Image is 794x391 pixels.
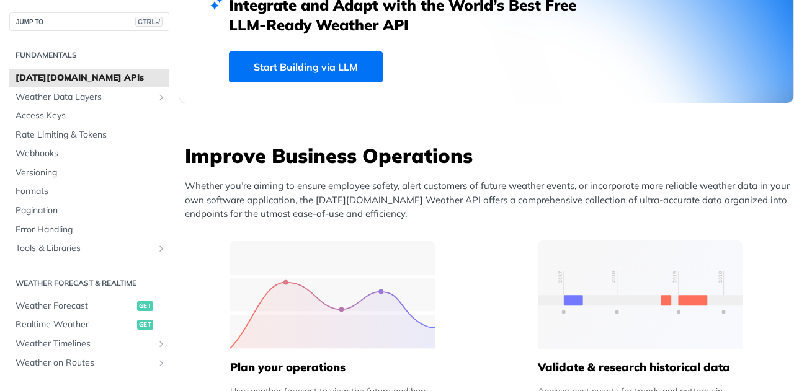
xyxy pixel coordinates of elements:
h5: Validate & research historical data [538,360,743,375]
button: Show subpages for Weather Timelines [156,339,166,349]
a: Formats [9,182,169,201]
span: Weather Timelines [16,338,153,350]
p: Whether you’re aiming to ensure employee safety, alert customers of future weather events, or inc... [185,179,794,221]
span: Versioning [16,167,166,179]
a: Start Building via LLM [229,51,383,82]
a: Error Handling [9,221,169,239]
span: Webhooks [16,147,166,160]
span: Error Handling [16,224,166,236]
a: Weather on RoutesShow subpages for Weather on Routes [9,354,169,372]
a: Versioning [9,164,169,182]
button: Show subpages for Weather on Routes [156,358,166,368]
a: Pagination [9,201,169,220]
span: Pagination [16,204,166,217]
button: JUMP TOCTRL-/ [9,12,169,31]
span: get [137,320,153,330]
a: Tools & LibrariesShow subpages for Tools & Libraries [9,239,169,258]
span: Realtime Weather [16,319,134,331]
span: Weather Forecast [16,300,134,312]
span: CTRL-/ [135,17,163,27]
a: Access Keys [9,107,169,125]
span: Rate Limiting & Tokens [16,129,166,141]
span: Weather Data Layers [16,91,153,103]
button: Show subpages for Weather Data Layers [156,92,166,102]
h2: Fundamentals [9,50,169,61]
img: 13d7ca0-group-496-2.svg [538,240,743,349]
a: Weather Forecastget [9,297,169,315]
span: Formats [16,185,166,198]
button: Show subpages for Tools & Libraries [156,244,166,253]
a: Rate Limiting & Tokens [9,126,169,144]
span: get [137,301,153,311]
a: Realtime Weatherget [9,315,169,334]
a: [DATE][DOMAIN_NAME] APIs [9,69,169,87]
h5: Plan your operations [230,360,435,375]
span: Access Keys [16,110,166,122]
h3: Improve Business Operations [185,142,794,169]
a: Weather TimelinesShow subpages for Weather Timelines [9,335,169,353]
a: Weather Data LayersShow subpages for Weather Data Layers [9,88,169,107]
span: [DATE][DOMAIN_NAME] APIs [16,72,166,84]
span: Weather on Routes [16,357,153,369]
img: 39565e8-group-4962x.svg [230,240,435,349]
h2: Weather Forecast & realtime [9,278,169,289]
a: Webhooks [9,144,169,163]
span: Tools & Libraries [16,242,153,255]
